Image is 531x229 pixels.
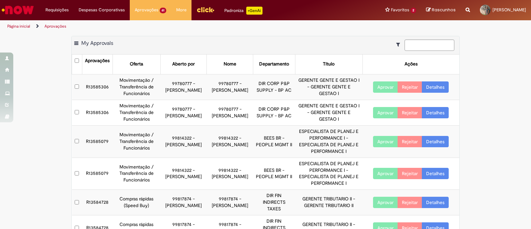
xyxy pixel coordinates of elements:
td: R13585306 [82,74,113,100]
td: R13584728 [82,190,113,215]
button: Rejeitar [398,197,422,208]
img: click_logo_yellow_360x200.png [196,5,214,15]
td: DIR CORP P&P SUPPLY - BP AC [253,100,295,125]
td: R13585306 [82,100,113,125]
button: Aprovar [373,81,398,93]
td: 99814322 - [PERSON_NAME] [160,158,207,190]
span: More [176,7,187,13]
div: Oferta [130,61,143,67]
td: BEES BR - PEOPLE MGMT II [253,158,295,190]
span: [PERSON_NAME] [493,7,526,13]
td: GERENTE GENTE E GESTAO I - GERENTE GENTE E GESTAO I [295,74,362,100]
ul: Trilhas de página [5,20,349,33]
td: DIR FIN INDIRECTS TAXES [253,190,295,215]
span: 2 [411,8,416,13]
span: 61 [160,8,166,13]
div: Nome [224,61,236,67]
button: Aprovar [373,168,398,179]
button: Aprovar [373,197,398,208]
td: 99814322 - [PERSON_NAME] [207,158,253,190]
a: Detalhes [422,107,449,118]
a: Detalhes [422,136,449,147]
td: GERENTE GENTE E GESTAO I - GERENTE GENTE E GESTAO I [295,100,362,125]
div: Aberto por [172,61,195,67]
td: R13585079 [82,125,113,158]
td: Movimentação / Transferência de Funcionários [113,158,160,190]
a: Página inicial [7,24,30,29]
button: Aprovar [373,136,398,147]
a: Rascunhos [426,7,456,13]
a: Detalhes [422,168,449,179]
td: 99817874 - [PERSON_NAME] [207,190,253,215]
span: Requisições [45,7,69,13]
button: Rejeitar [398,81,422,93]
span: Aprovações [135,7,158,13]
span: Despesas Corporativas [79,7,125,13]
a: Detalhes [422,197,449,208]
a: Detalhes [422,81,449,93]
td: 99780777 - [PERSON_NAME] [207,100,253,125]
div: Título [323,61,335,67]
p: +GenAi [246,7,263,15]
div: Aprovações [85,57,110,64]
button: Rejeitar [398,107,422,118]
i: Mostrar filtros para: Suas Solicitações [396,42,403,47]
td: DIR CORP P&P SUPPLY - BP AC [253,74,295,100]
td: 99780777 - [PERSON_NAME] [160,74,207,100]
span: Favoritos [391,7,409,13]
td: Movimentação / Transferência de Funcionários [113,125,160,158]
button: Aprovar [373,107,398,118]
td: Compras rápidas (Speed Buy) [113,190,160,215]
button: Rejeitar [398,136,422,147]
div: Padroniza [224,7,263,15]
td: R13585079 [82,158,113,190]
td: 99814322 - [PERSON_NAME] [207,125,253,158]
img: ServiceNow [1,3,35,17]
div: Ações [405,61,417,67]
td: 99780777 - [PERSON_NAME] [207,74,253,100]
th: Aprovações [82,55,113,74]
span: Rascunhos [432,7,456,13]
td: 99814322 - [PERSON_NAME] [160,125,207,158]
button: Rejeitar [398,168,422,179]
div: Departamento [259,61,289,67]
a: Aprovações [44,24,66,29]
td: ESPECIALISTA DE PLANEJ E PERFORMANCE I - ESPECIALISTA DE PLANEJ E PERFORMANCE I [295,158,362,190]
td: ESPECIALISTA DE PLANEJ E PERFORMANCE I - ESPECIALISTA DE PLANEJ E PERFORMANCE I [295,125,362,158]
td: Movimentação / Transferência de Funcionários [113,74,160,100]
td: BEES BR - PEOPLE MGMT II [253,125,295,158]
td: 99780777 - [PERSON_NAME] [160,100,207,125]
span: My Approvals [81,40,113,47]
td: 99817874 - [PERSON_NAME] [160,190,207,215]
td: GERENTE TRIBUTARIO II - GERENTE TRIBUTARIO II [295,190,362,215]
td: Movimentação / Transferência de Funcionários [113,100,160,125]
